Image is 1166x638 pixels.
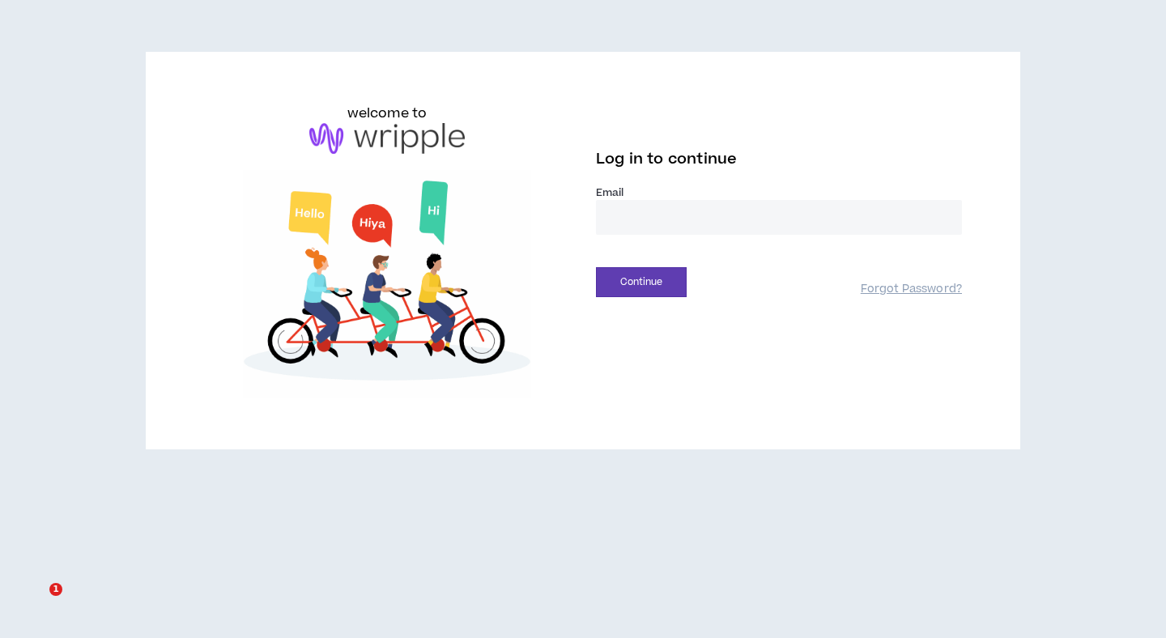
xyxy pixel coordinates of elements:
[49,583,62,596] span: 1
[596,267,687,297] button: Continue
[16,583,55,622] iframe: Intercom live chat
[596,185,962,200] label: Email
[309,123,465,154] img: logo-brand.png
[596,149,737,169] span: Log in to continue
[347,104,428,123] h6: welcome to
[861,282,962,297] a: Forgot Password?
[204,170,570,398] img: Welcome to Wripple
